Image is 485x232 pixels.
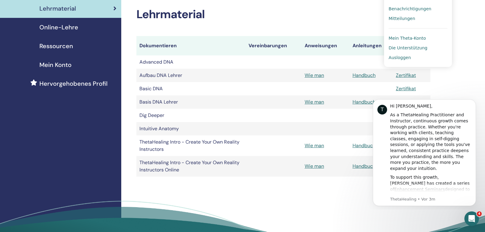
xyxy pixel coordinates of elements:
td: Dig Deeper [136,109,246,122]
span: Lehrmaterial [39,4,76,13]
a: Ausloggen [389,53,447,62]
a: Benachrichtigungen [389,4,447,14]
th: Anleitungen [350,36,393,55]
span: Ausloggen [389,55,411,60]
a: Wie man [305,72,324,78]
span: Die Unterstützung [389,45,427,51]
span: Online-Lehre [39,23,78,32]
a: Mein Theta-Konto [389,33,447,43]
td: ThetaHealing Intro - Create Your Own Reality Instructors [136,135,246,156]
p: Message from ThetaHealing, sent Vor 3m [26,103,108,108]
span: 4 [477,211,482,216]
div: To support this growth, [PERSON_NAME] has created a series of designed to help you refine your kn... [26,81,108,146]
a: Die Unterstützung [389,43,447,53]
span: Mein Konto [39,60,72,69]
a: Handbuch [353,142,376,149]
a: Wie man [305,99,324,105]
th: Anweisungen [302,36,350,55]
h2: Lehrmaterial [136,8,430,22]
a: Enhancement Seminars [31,93,81,98]
iframe: Intercom notifications Nachricht [364,94,485,210]
span: Mein Theta-Konto [389,35,426,41]
th: Dokumentieren [136,36,246,55]
span: Mitteilungen [389,16,415,21]
a: Handbuch [353,163,376,169]
a: Wie man [305,163,324,169]
td: Basic DNA [136,82,246,95]
span: Hervorgehobenes Profil [39,79,108,88]
a: Handbuch [353,72,376,78]
span: Ressourcen [39,41,73,51]
a: Zertifikat [396,72,416,78]
th: Vereinbarungen [246,36,302,55]
td: Advanced DNA [136,55,246,69]
a: Zertifikat [396,85,416,92]
td: Intuitive Anatomy [136,122,246,135]
td: Aufbau DNA Lehrer [136,69,246,82]
a: Wie man [305,142,324,149]
iframe: Intercom live chat [464,211,479,226]
td: Basis DNA Lehrer [136,95,246,109]
span: Benachrichtigungen [389,6,431,12]
a: Handbuch [353,99,376,105]
td: ThetaHealing Intro - Create Your Own Reality Instructors Online [136,156,246,177]
a: Mitteilungen [389,14,447,23]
